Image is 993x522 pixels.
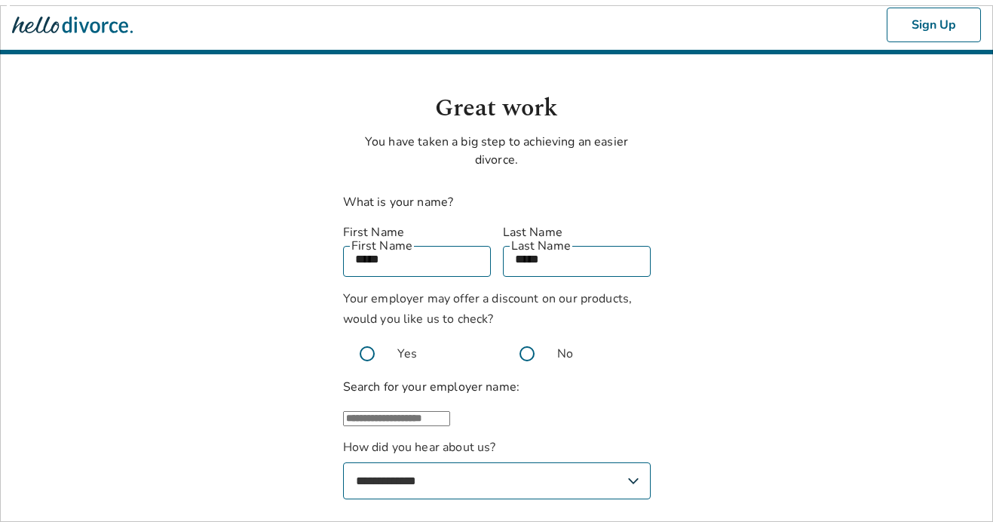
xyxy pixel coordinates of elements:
[343,379,520,395] label: Search for your employer name:
[557,345,573,363] span: No
[343,91,651,127] h1: Great work
[343,462,651,499] select: How did you hear about us?
[343,223,491,241] label: First Name
[12,10,133,40] img: Hello Divorce Logo
[343,194,454,210] label: What is your name?
[397,345,417,363] span: Yes
[503,223,651,241] label: Last Name
[343,290,633,327] span: Your employer may offer a discount on our products, would you like us to check?
[887,8,981,42] button: Sign Up
[918,450,993,522] iframe: Chat Widget
[343,438,651,499] label: How did you hear about us?
[343,133,651,169] p: You have taken a big step to achieving an easier divorce.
